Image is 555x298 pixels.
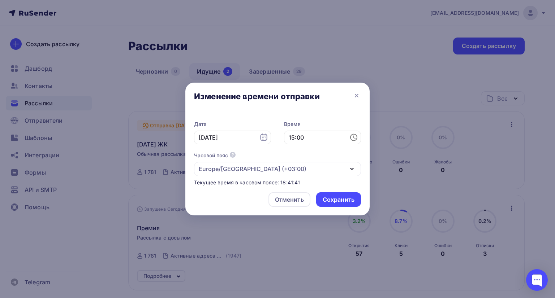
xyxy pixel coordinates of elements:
[284,120,361,128] label: Время
[323,196,354,204] div: Сохранить
[194,152,361,176] button: Часовой пояс Europe/[GEOGRAPHIC_DATA] (+03:00)
[194,120,271,128] label: Дата
[199,165,306,173] div: Europe/[GEOGRAPHIC_DATA] (+03:00)
[194,179,361,186] div: Текущее время в часовом поясе: 18:41:41
[194,152,228,159] div: Часовой пояс
[275,195,304,204] div: Отменить
[194,91,320,101] div: Изменение времени отправки
[194,131,271,144] input: 06.10.2025
[284,131,361,144] input: 18:41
